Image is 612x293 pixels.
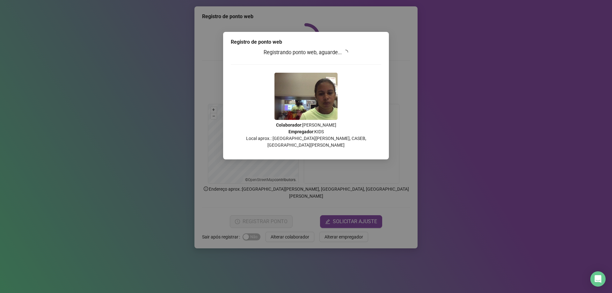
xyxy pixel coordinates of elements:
[231,48,381,57] h3: Registrando ponto web, aguarde...
[231,38,381,46] div: Registro de ponto web
[276,122,301,128] strong: Colaborador
[288,129,313,134] strong: Empregador
[343,50,348,55] span: loading
[590,271,606,287] div: Open Intercom Messenger
[231,122,381,149] p: : [PERSON_NAME] : KIDS Local aprox.: [GEOGRAPHIC_DATA][PERSON_NAME], CASEB, [GEOGRAPHIC_DATA][PER...
[274,73,338,120] img: Z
